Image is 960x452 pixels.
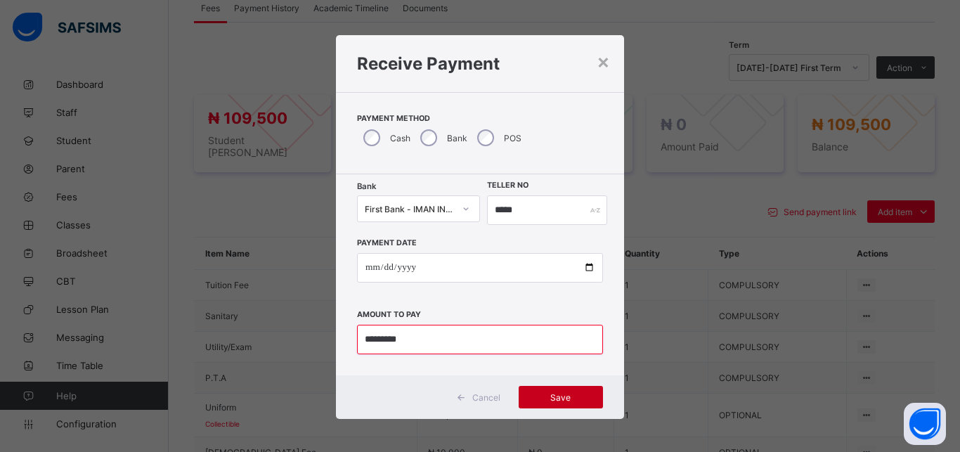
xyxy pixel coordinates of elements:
[357,53,603,74] h1: Receive Payment
[504,133,521,143] label: POS
[904,403,946,445] button: Open asap
[390,133,410,143] label: Cash
[529,392,592,403] span: Save
[447,133,467,143] label: Bank
[357,238,417,247] label: Payment Date
[487,181,528,190] label: Teller No
[357,114,603,123] span: Payment Method
[597,49,610,73] div: ×
[365,204,454,214] div: First Bank - IMAN INTERNATIONAL SCHOOL & TEACHING HOSPITAL
[357,181,376,191] span: Bank
[357,310,421,319] label: Amount to pay
[472,392,500,403] span: Cancel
